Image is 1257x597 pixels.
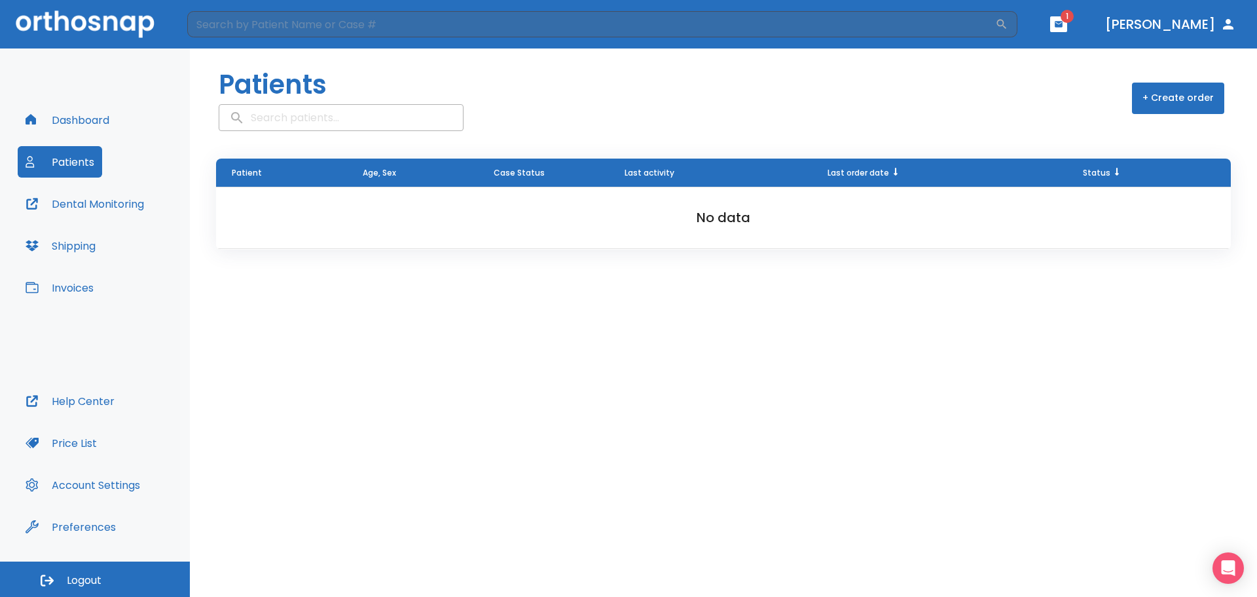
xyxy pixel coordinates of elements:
[16,10,155,37] img: Orthosnap
[219,105,463,130] input: search
[494,167,545,179] span: Case Status
[18,511,124,543] button: Preferences
[1132,83,1224,114] button: + Create order
[237,208,1210,227] h2: No data
[18,188,152,220] button: Dental Monitoring
[18,104,117,136] button: Dashboard
[18,427,105,459] button: Price List
[18,230,103,261] button: Shipping
[828,167,889,179] span: Last order date
[18,469,148,501] button: Account Settings
[18,146,102,178] button: Patients
[1212,552,1244,584] div: Open Intercom Messenger
[187,11,995,37] input: Search by Patient Name or Case #
[232,167,262,179] span: Patient
[18,385,122,417] button: Help Center
[1100,12,1241,36] button: [PERSON_NAME]
[625,167,674,179] span: Last activity
[1061,10,1074,23] span: 1
[219,65,327,104] h1: Patients
[1083,167,1110,179] span: Status
[18,272,101,303] button: Invoices
[67,573,101,588] span: Logout
[363,167,396,179] span: Age, Sex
